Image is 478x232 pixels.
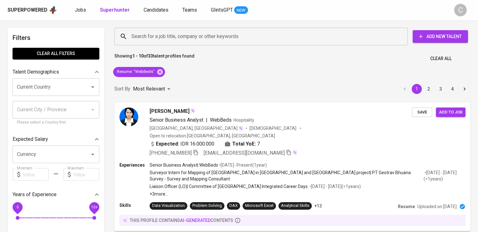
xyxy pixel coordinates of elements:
button: Open [88,83,97,91]
a: GlintsGPT NEW [211,6,248,14]
h6: Filters [13,33,99,43]
img: magic_wand.svg [238,126,243,131]
button: Clear All [428,53,454,64]
button: Open [88,150,97,159]
button: Go to page 3 [436,84,446,94]
span: NEW [234,7,248,14]
a: Jobs [75,6,87,14]
b: Total YoE: [232,140,256,148]
span: [EMAIL_ADDRESS][DOMAIN_NAME] [204,150,285,156]
div: Years of Experience [13,188,99,201]
span: Teams [182,7,197,13]
p: Expected Salary [13,135,48,143]
a: Superhunter [100,6,131,14]
span: Save [415,109,429,116]
p: Most Relevant [133,85,165,93]
span: [DEMOGRAPHIC_DATA] [250,125,297,131]
nav: pagination navigation [399,84,470,94]
p: Please select a Country first [17,119,95,126]
b: 33 [148,53,153,58]
span: AI-generated [180,218,211,223]
img: 865ba2c363d4af2ce31e29d74a64d433.jpg [119,108,138,126]
p: this profile contains contents [130,217,233,224]
span: GlintsGPT [211,7,233,13]
input: Value [73,168,99,181]
div: Superpowered [8,7,47,14]
p: Surveyor Intern for Mapping of [GEOGRAPHIC_DATA] in [GEOGRAPHIC_DATA] and [GEOGRAPHIC_DATA] proje... [150,169,424,182]
p: Experiences [119,162,150,168]
a: Superpoweredapp logo [8,5,57,15]
div: Analytical Skills [281,203,309,209]
b: Superhunter [100,7,130,13]
input: Value [23,168,49,181]
button: Go to next page [459,84,470,94]
span: Resume : "WebBeds" [113,69,158,75]
div: Problem Solving [192,203,222,209]
button: Save [412,108,432,117]
a: [PERSON_NAME]Senior Business Analyst|WebBedsHospitality[GEOGRAPHIC_DATA], [GEOGRAPHIC_DATA][DEMOG... [114,102,470,231]
span: [PERSON_NAME] [150,108,190,115]
div: DAX [229,203,238,209]
p: Liaison Officer (LO) | Committee of [GEOGRAPHIC_DATA] Integrated Career Days. [150,183,309,190]
p: Uploaded on [DATE] [417,203,457,210]
button: Go to page 2 [424,84,434,94]
div: IDR 16.000.000 [150,140,214,148]
p: • [DATE] - Present ( 1 year ) [218,162,267,168]
span: Jobs [75,7,86,13]
span: Add to job [439,109,462,116]
span: 0 [16,205,19,209]
button: Add New Talent [413,30,468,43]
div: Expected Salary [13,133,99,146]
img: magic_wand.svg [292,150,297,155]
span: Add New Talent [418,33,463,41]
p: Senior Business Analyst | WebBeds [150,162,218,168]
img: app logo [49,5,57,15]
p: Resume [398,203,415,210]
p: Talent Demographics [13,68,59,76]
span: WebBeds [210,117,232,123]
button: Go to page 4 [448,84,458,94]
div: C [454,4,467,16]
div: Resume: "WebBeds" [113,67,165,77]
button: Clear All filters [13,48,99,59]
div: Most Relevant [133,83,173,95]
p: • [DATE] - [DATE] ( <1 years ) [424,169,465,182]
p: Showing of talent profiles found [114,53,195,64]
p: • [DATE] - [DATE] ( <1 years ) [309,183,361,190]
span: 10+ [91,205,97,209]
b: 1 - 10 [132,53,144,58]
span: Candidates [144,7,168,13]
span: Senior Business Analyst [150,117,203,123]
span: Clear All [430,55,452,63]
span: Clear All filters [18,50,94,58]
button: Add to job [436,108,465,117]
p: Open to relocation : [GEOGRAPHIC_DATA], [GEOGRAPHIC_DATA] [150,133,275,139]
div: Data Visualization [152,203,185,209]
a: Teams [182,6,198,14]
p: +3 more ... [150,191,465,197]
div: Microsoft Excel [245,203,273,209]
button: page 1 [412,84,422,94]
div: [GEOGRAPHIC_DATA], [GEOGRAPHIC_DATA] [150,125,243,131]
b: Expected: [156,140,179,148]
p: Sort By [114,85,130,93]
a: Candidates [144,6,170,14]
p: Skills [119,202,150,208]
p: +13 [314,203,322,209]
span: | [206,116,207,124]
span: 7 [257,140,260,148]
span: Hospitality [234,118,254,123]
div: Talent Demographics [13,66,99,78]
span: [PHONE_NUMBER] [150,150,192,156]
p: Years of Experience [13,191,57,198]
img: magic_wand.svg [190,108,195,113]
